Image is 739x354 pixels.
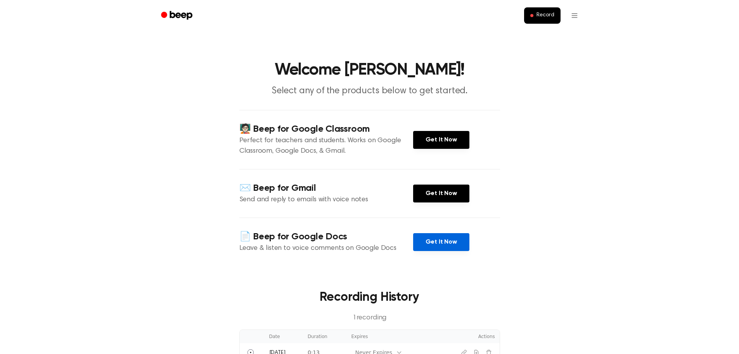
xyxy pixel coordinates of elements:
p: Send and reply to emails with voice notes [239,195,413,205]
a: Get It Now [413,131,469,149]
a: Get It Now [413,185,469,202]
h3: Recording History [252,288,488,307]
th: Date [265,330,303,343]
th: Actions [438,330,500,343]
p: Select any of the products below to get started. [221,85,519,98]
h1: Welcome [PERSON_NAME]! [171,62,568,78]
a: Beep [156,8,199,23]
p: Leave & listen to voice comments on Google Docs [239,243,413,254]
a: Get It Now [413,233,469,251]
button: Open menu [565,6,584,25]
p: 1 recording [252,313,488,323]
p: Perfect for teachers and students. Works on Google Classroom, Google Docs, & Gmail. [239,136,413,157]
button: Record [524,7,560,24]
h4: ✉️ Beep for Gmail [239,182,413,195]
h4: 📄 Beep for Google Docs [239,230,413,243]
th: Duration [303,330,347,343]
h4: 🧑🏻‍🏫 Beep for Google Classroom [239,123,413,136]
th: Expires [347,330,438,343]
span: Record [537,12,554,19]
